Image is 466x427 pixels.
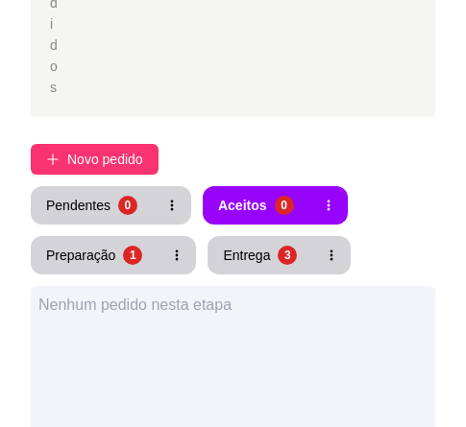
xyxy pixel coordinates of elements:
[31,236,158,274] button: Preparação1
[31,144,159,175] button: Novo pedido
[118,196,137,215] div: 0
[218,196,267,215] div: Aceitos
[67,149,143,170] span: Novo pedido
[223,246,270,265] div: Entrega
[46,196,110,215] div: Pendentes
[208,236,312,274] button: Entrega3
[275,196,294,215] div: 0
[278,246,297,265] div: 3
[46,153,60,166] span: plus
[46,246,115,265] div: Preparação
[31,186,153,225] button: Pendentes0
[203,186,309,225] button: Aceitos0
[38,294,428,317] div: Nenhum pedido nesta etapa
[123,246,142,265] div: 1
